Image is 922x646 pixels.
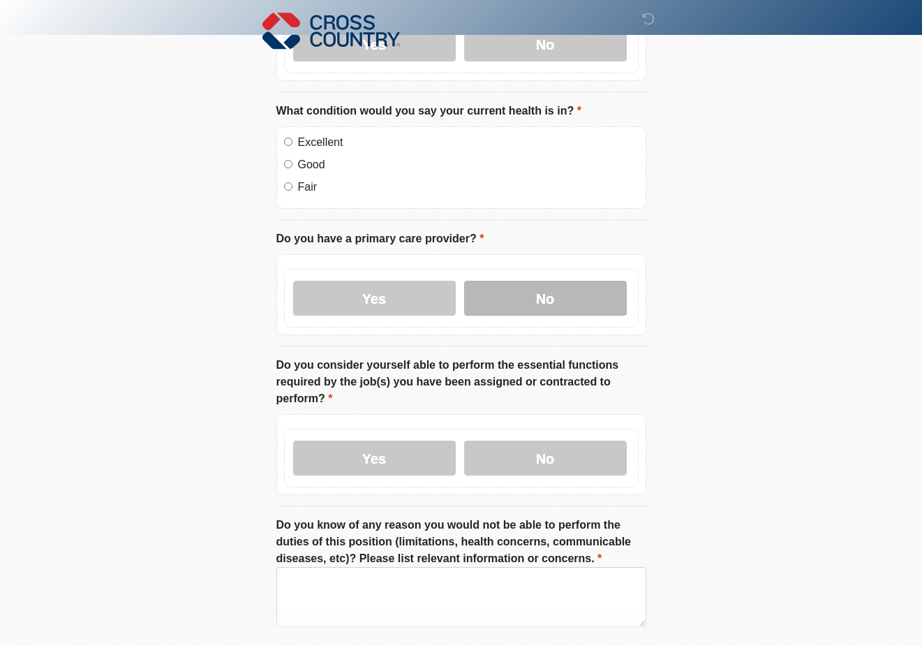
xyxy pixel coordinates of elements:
[284,160,292,168] input: Good
[298,134,639,151] label: Excellent
[262,10,401,51] img: Cross Country Logo
[293,281,456,316] label: Yes
[276,230,484,247] label: Do you have a primary care provider?
[298,156,639,173] label: Good
[276,517,646,567] label: Do you know of any reason you would not be able to perform the duties of this position (limitatio...
[293,441,456,476] label: Yes
[284,138,292,146] input: Excellent
[298,179,639,196] label: Fair
[276,357,646,407] label: Do you consider yourself able to perform the essential functions required by the job(s) you have ...
[464,441,627,476] label: No
[276,103,581,119] label: What condition would you say your current health is in?
[284,182,292,191] input: Fair
[464,281,627,316] label: No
